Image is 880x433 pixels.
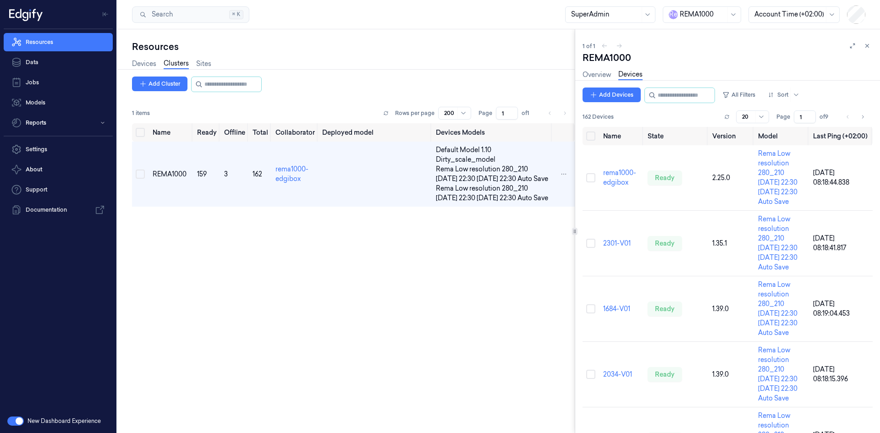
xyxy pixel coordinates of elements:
div: ready [648,170,682,185]
div: REMA1000 [153,170,190,179]
span: 162 [253,170,262,178]
a: 2034-V01 [603,370,632,378]
th: Offline [220,123,249,142]
a: Support [4,181,113,199]
div: ready [648,236,682,251]
div: [DATE] 08:18:44.838 [813,168,869,187]
div: Rema Low resolution 280_210 [DATE] 22:30 [DATE] 22:30 Auto Save [758,345,805,403]
span: 1 items [132,109,150,117]
button: Select all [586,132,595,141]
th: Collaborator [272,123,319,142]
button: Select row [586,239,595,248]
a: Devices [132,59,156,69]
span: Page [776,113,790,121]
div: Default Model 1.10 [436,145,549,155]
div: 1.39.0 [712,370,751,379]
button: Go to next page [856,110,869,123]
th: Name [599,127,644,145]
button: Reports [4,114,113,132]
th: Last Ping (+02:00) [809,127,873,145]
nav: pagination [544,107,571,120]
th: Model [754,127,809,145]
div: [DATE] 08:18:41.817 [813,234,869,253]
th: Deployed model [319,123,433,142]
button: Select row [586,173,595,182]
div: [DATE] 08:18:15.396 [813,365,869,384]
nav: pagination [841,110,869,123]
th: Ready [193,123,220,142]
button: Add Cluster [132,77,187,91]
button: Add Devices [583,88,641,102]
span: 162 Devices [583,113,614,121]
div: Resources [132,40,575,53]
a: Clusters [164,59,189,69]
a: Sites [196,59,211,69]
div: 1.39.0 [712,304,751,314]
div: Dirty_scale_model [436,155,549,164]
div: Rema Low resolution 280_210 [DATE] 22:30 [DATE] 22:30 Auto Save [758,149,805,207]
span: 159 [197,170,207,178]
span: 1 of 1 [583,42,595,50]
span: of 9 [819,113,834,121]
span: R e [669,10,678,19]
div: REMA1000 [583,51,649,64]
button: Select row [586,370,595,379]
div: ready [648,367,682,382]
button: All Filters [719,88,759,102]
a: 1684-V01 [603,305,630,313]
div: Rema Low resolution 280_210 [DATE] 22:30 [DATE] 22:30 Auto Save [436,164,549,184]
span: of 1 [522,109,536,117]
div: 2.25.0 [712,173,751,183]
button: Select row [136,170,145,179]
div: 1.35.1 [712,239,751,248]
a: Overview [583,70,611,80]
div: Rema Low resolution 280_210 [DATE] 22:30 [DATE] 22:30 Auto Save [758,280,805,338]
th: Name [149,123,193,142]
button: Select row [586,304,595,313]
button: Toggle Navigation [98,7,113,22]
a: Models [4,93,113,112]
span: 3 [224,170,228,178]
button: Select all [136,128,145,137]
div: [DATE] 08:19:04.453 [813,299,869,318]
a: Resources [4,33,113,51]
div: ready [648,301,682,316]
button: Search⌘K [132,6,249,23]
div: Rema Low resolution 280_210 [DATE] 22:30 [DATE] 22:30 Auto Save [758,214,805,272]
a: 2301-V01 [603,239,631,247]
a: Jobs [4,73,113,92]
span: Search [148,10,173,19]
th: Version [709,127,754,145]
th: Total [249,123,272,142]
div: Rema Low resolution 280_210 [DATE] 22:30 [DATE] 22:30 Auto Save [436,184,549,203]
th: State [644,127,709,145]
a: Documentation [4,201,113,219]
a: Data [4,53,113,71]
button: About [4,160,113,179]
a: Devices [618,70,643,80]
a: Settings [4,140,113,159]
p: Rows per page [395,109,434,117]
a: rema1000-edgibox [275,165,308,183]
a: rema1000-edgibox [603,169,636,186]
th: Devices Models [432,123,553,142]
span: Page [478,109,492,117]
